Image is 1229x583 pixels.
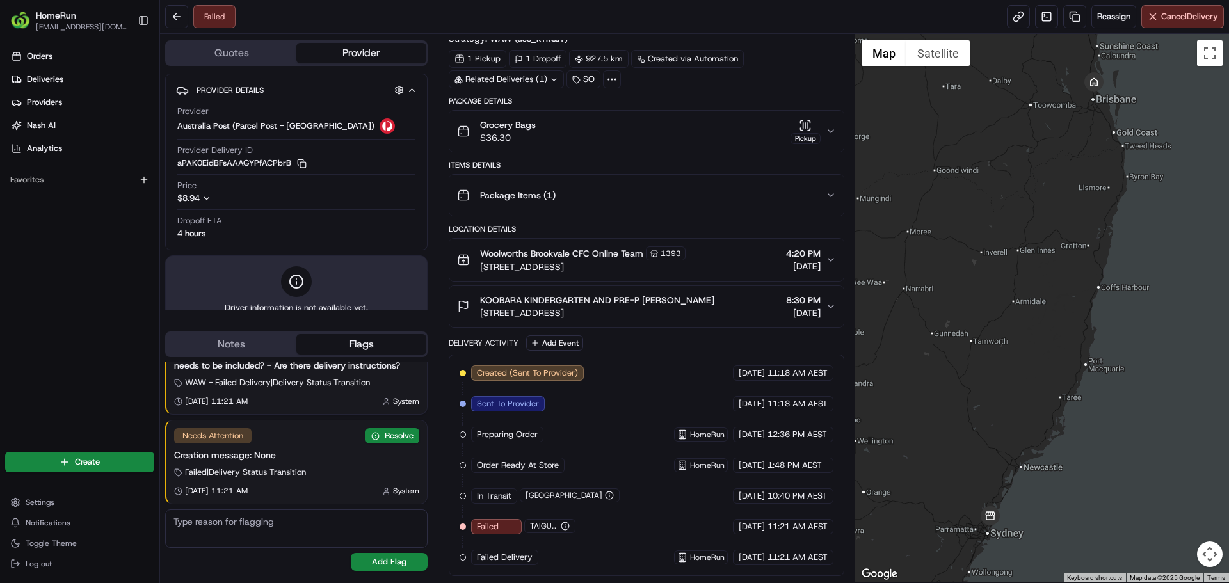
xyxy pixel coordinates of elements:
div: Related Deliveries (1) [449,70,564,88]
div: Needs Attention [174,428,252,443]
button: Map camera controls [1197,541,1223,567]
button: KOOBARA KINDERGARTEN AND PRE-P [PERSON_NAME][STREET_ADDRESS]8:30 PM[DATE] [449,286,843,327]
span: Failed | Delivery Status Transition [185,467,306,478]
div: 927.5 km [569,50,629,68]
button: Add Event [526,335,583,351]
button: Woolworths Brookvale CFC Online Team1393[STREET_ADDRESS]4:20 PM[DATE] [449,239,843,281]
button: Show satellite imagery [906,40,970,66]
span: Log out [26,559,52,569]
span: Driver information is not available yet. [225,302,368,314]
button: $8.94 [177,193,290,204]
span: 4:20 PM [786,247,821,260]
div: Pickup [791,133,821,144]
div: 1 Pickup [449,50,506,68]
span: [DATE] [739,429,765,440]
span: Nash AI [27,120,56,131]
button: [EMAIL_ADDRESS][DOMAIN_NAME] [36,22,127,32]
span: Preparing Order [477,429,538,440]
span: Notifications [26,518,70,528]
span: 11:18 AM AEST [767,367,828,379]
span: Create [75,456,100,468]
span: [DATE] [786,260,821,273]
button: Create [5,452,154,472]
span: Created (Sent To Provider) [477,367,578,379]
button: Keyboard shortcuts [1067,573,1122,582]
a: Analytics [5,138,159,159]
span: System [393,486,419,496]
span: [DATE] [739,367,765,379]
button: Provider Details [176,79,417,100]
div: Package Details [449,96,844,106]
span: HomeRun [690,460,725,470]
button: CancelDelivery [1141,5,1224,28]
span: In Transit [477,490,511,502]
span: System [393,396,419,406]
span: Woolworths Brookvale CFC Online Team [480,247,643,260]
span: [DATE] [739,552,765,563]
span: Analytics [27,143,62,154]
button: HomeRun [677,552,725,563]
div: SO [566,70,600,88]
div: 1 Dropoff [509,50,566,68]
button: Reassign [1091,5,1136,28]
span: [DATE] [786,307,821,319]
span: Provider Details [197,85,264,95]
a: Open this area in Google Maps (opens a new window) [858,566,901,582]
button: HomeRunHomeRun[EMAIL_ADDRESS][DOMAIN_NAME] [5,5,133,36]
span: WAW - Failed Delivery | Delivery Status Transition [185,377,370,388]
span: Price [177,180,197,191]
span: Order Ready At Store [477,459,559,471]
span: 12:36 PM AEST [767,429,827,440]
span: 8:30 PM [786,294,821,307]
span: [GEOGRAPHIC_DATA] [526,490,602,500]
span: $36.30 [480,131,536,144]
div: Creation message: None [174,449,419,461]
span: Provider [177,106,209,117]
span: Reassign [1097,11,1130,22]
button: Notes [166,334,296,355]
button: Package Items (1) [449,175,843,216]
span: [DATE] [739,398,765,410]
span: [STREET_ADDRESS] [480,260,686,273]
a: Created via Automation [631,50,744,68]
button: HomeRun [36,9,76,22]
button: Add Flag [351,553,428,571]
img: HomeRun [10,10,31,31]
button: Grocery Bags$36.30Pickup [449,111,843,152]
span: [STREET_ADDRESS] [480,307,714,319]
span: TAIGUM QLD [530,521,558,531]
span: 1:48 PM AEST [767,459,822,471]
a: Providers [5,92,159,113]
span: HomeRun [690,552,725,563]
span: [DATE] 11:21 AM [185,486,248,496]
div: Delivery Activity [449,338,518,348]
div: Favorites [5,170,154,190]
span: Australia Post (Parcel Post - [GEOGRAPHIC_DATA]) [177,120,374,132]
span: Sent To Provider [477,398,539,410]
button: Provider [296,43,426,63]
button: Pickup [791,119,821,144]
span: Package Items ( 1 ) [480,189,556,202]
span: 11:21 AM AEST [767,521,828,532]
span: Orders [27,51,52,62]
span: 1393 [661,248,681,259]
span: Failed Delivery [477,552,533,563]
span: Map data ©2025 Google [1130,574,1200,581]
span: [DATE] [739,459,765,471]
span: [DATE] [739,490,765,502]
button: Settings [5,493,154,511]
button: Toggle fullscreen view [1197,40,1223,66]
span: [DATE] [739,521,765,532]
span: $8.94 [177,193,200,204]
a: Orders [5,46,159,67]
img: auspost_logo_v2.png [380,118,395,134]
span: Failed [477,521,499,532]
div: 4 hours [177,228,205,239]
span: Providers [27,97,62,108]
button: Toggle Theme [5,534,154,552]
img: Google [858,566,901,582]
a: Terms [1207,574,1225,581]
